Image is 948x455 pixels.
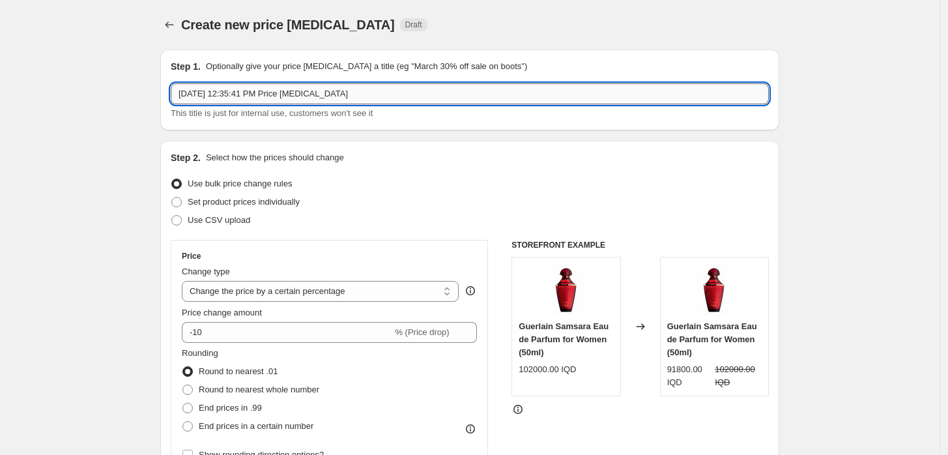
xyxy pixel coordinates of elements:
[188,215,250,225] span: Use CSV upload
[206,151,344,164] p: Select how the prices should change
[182,348,218,358] span: Rounding
[171,108,373,118] span: This title is just for internal use, customers won't see it
[667,363,710,389] div: 91800.00 IQD
[181,18,395,32] span: Create new price [MEDICAL_DATA]
[182,251,201,261] h3: Price
[199,385,319,394] span: Round to nearest whole number
[182,267,230,276] span: Change type
[511,240,769,250] h6: STOREFRONT EXAMPLE
[395,327,449,337] span: % (Price drop)
[715,363,762,389] strike: 102000.00 IQD
[688,264,740,316] img: miswag_QK2xoH_80x.jpg
[188,197,300,207] span: Set product prices individually
[405,20,422,30] span: Draft
[182,308,262,317] span: Price change amount
[667,321,757,357] span: Guerlain Samsara Eau de Parfum for Women (50ml)
[199,403,262,413] span: End prices in .99
[464,284,477,297] div: help
[540,264,592,316] img: miswag_QK2xoH_80x.jpg
[519,321,609,357] span: Guerlain Samsara Eau de Parfum for Women (50ml)
[171,151,201,164] h2: Step 2.
[206,60,527,73] p: Optionally give your price [MEDICAL_DATA] a title (eg "March 30% off sale on boots")
[171,60,201,73] h2: Step 1.
[199,421,313,431] span: End prices in a certain number
[188,179,292,188] span: Use bulk price change rules
[519,363,576,376] div: 102000.00 IQD
[199,366,278,376] span: Round to nearest .01
[171,83,769,104] input: 30% off holiday sale
[182,322,392,343] input: -15
[160,16,179,34] button: Price change jobs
